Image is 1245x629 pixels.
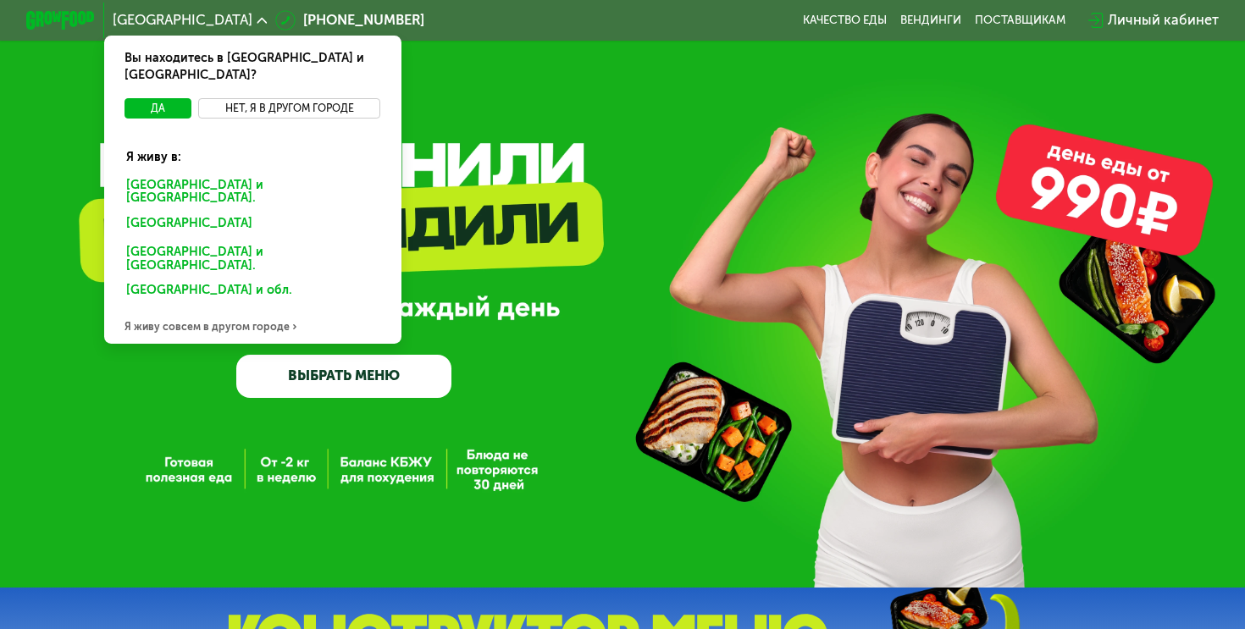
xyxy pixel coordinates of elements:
button: Да [125,98,191,119]
div: Вы находитесь в [GEOGRAPHIC_DATA] и [GEOGRAPHIC_DATA]? [104,36,401,98]
div: [GEOGRAPHIC_DATA] и [GEOGRAPHIC_DATA]. [114,174,391,210]
div: Личный кабинет [1108,10,1219,31]
a: Качество еды [803,14,887,27]
div: поставщикам [975,14,1065,27]
div: [GEOGRAPHIC_DATA] и обл. [114,279,385,306]
div: [GEOGRAPHIC_DATA] [114,212,385,240]
div: Я живу совсем в другом городе [104,309,401,344]
div: Я живу в: [114,135,391,167]
div: [GEOGRAPHIC_DATA] и [GEOGRAPHIC_DATA]. [114,240,391,277]
span: [GEOGRAPHIC_DATA] [113,14,252,27]
a: [PHONE_NUMBER] [275,10,424,31]
a: ВЫБРАТЬ МЕНЮ [236,355,451,398]
a: Вендинги [900,14,961,27]
button: Нет, я в другом городе [198,98,380,119]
